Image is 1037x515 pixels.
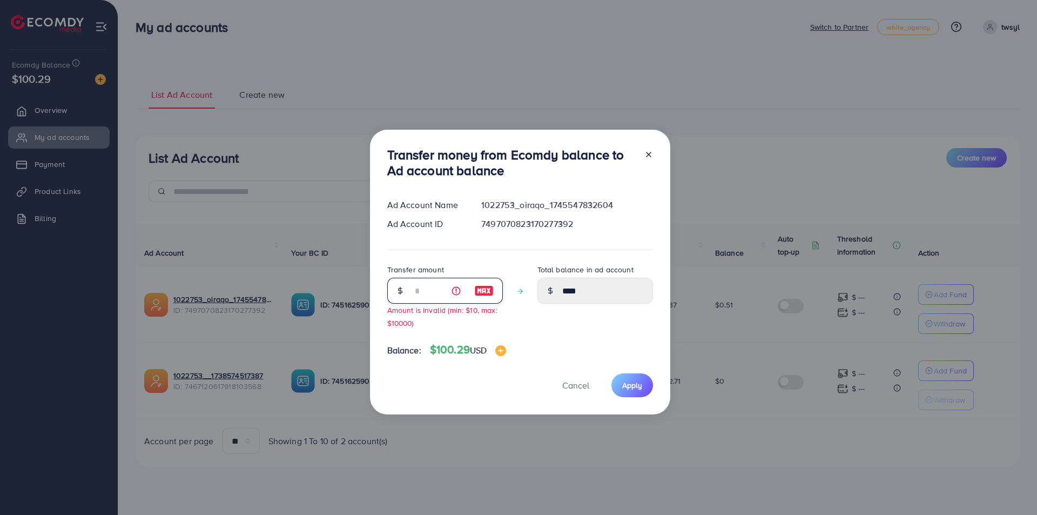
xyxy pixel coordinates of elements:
iframe: Chat [991,466,1029,507]
span: USD [470,344,487,356]
div: 1022753_oiraqo_1745547832604 [473,199,661,211]
span: Balance: [387,344,421,357]
div: 7497070823170277392 [473,218,661,230]
img: image [495,345,506,356]
label: Transfer amount [387,264,444,275]
small: Amount is invalid (min: $10, max: $10000) [387,305,497,327]
div: Ad Account Name [379,199,473,211]
h3: Transfer money from Ecomdy balance to Ad account balance [387,147,636,178]
span: Cancel [562,379,589,391]
div: Ad Account ID [379,218,473,230]
span: Apply [622,380,642,391]
button: Cancel [549,373,603,397]
label: Total balance in ad account [537,264,634,275]
img: image [474,284,494,297]
button: Apply [611,373,653,397]
h4: $100.29 [430,343,507,357]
